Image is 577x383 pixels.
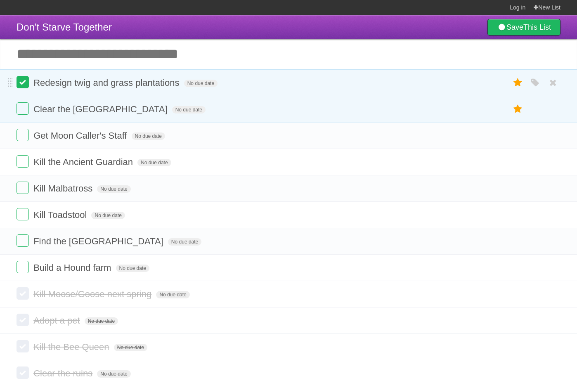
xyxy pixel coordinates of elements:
[17,340,29,352] label: Done
[156,291,189,298] span: No due date
[523,23,551,31] b: This List
[33,368,95,378] span: Clear the ruins
[17,76,29,88] label: Done
[116,265,149,272] span: No due date
[33,130,129,141] span: Get Moon Caller's Staff
[33,236,166,246] span: Find the [GEOGRAPHIC_DATA]
[33,78,181,88] span: Redesign twig and grass plantations
[184,80,218,87] span: No due date
[33,104,169,114] span: Clear the [GEOGRAPHIC_DATA]
[510,102,526,116] label: Star task
[114,344,147,351] span: No due date
[33,210,89,220] span: Kill Toadstool
[17,234,29,247] label: Done
[17,287,29,300] label: Done
[97,370,130,378] span: No due date
[33,342,111,352] span: Kill the Bee Queen
[487,19,560,35] a: SaveThis List
[33,262,113,273] span: Build a Hound farm
[33,289,154,299] span: Kill Moose/Goose next spring
[85,317,118,325] span: No due date
[17,21,112,33] span: Don't Starve Together
[132,132,165,140] span: No due date
[33,157,135,167] span: Kill the Ancient Guardian
[97,185,130,193] span: No due date
[33,315,82,326] span: Adopt a pet
[17,102,29,115] label: Done
[17,366,29,379] label: Done
[33,183,95,194] span: Kill Malbatross
[17,314,29,326] label: Done
[91,212,125,219] span: No due date
[168,238,201,246] span: No due date
[17,261,29,273] label: Done
[137,159,171,166] span: No due date
[510,76,526,90] label: Star task
[172,106,206,113] span: No due date
[17,208,29,220] label: Done
[17,182,29,194] label: Done
[17,129,29,141] label: Done
[17,155,29,168] label: Done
